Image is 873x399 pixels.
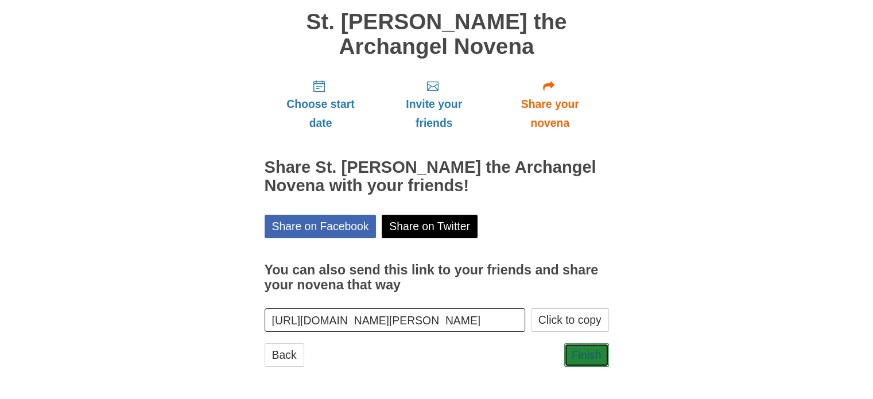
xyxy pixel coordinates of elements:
[564,343,609,367] a: Finish
[276,95,366,133] span: Choose start date
[265,70,377,138] a: Choose start date
[531,308,609,332] button: Click to copy
[382,215,478,238] a: Share on Twitter
[377,70,491,138] a: Invite your friends
[265,10,609,59] h1: St. [PERSON_NAME] the Archangel Novena
[503,95,597,133] span: Share your novena
[265,263,609,292] h3: You can also send this link to your friends and share your novena that way
[388,95,479,133] span: Invite your friends
[265,158,609,195] h2: Share St. [PERSON_NAME] the Archangel Novena with your friends!
[491,70,609,138] a: Share your novena
[265,215,377,238] a: Share on Facebook
[265,343,304,367] a: Back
